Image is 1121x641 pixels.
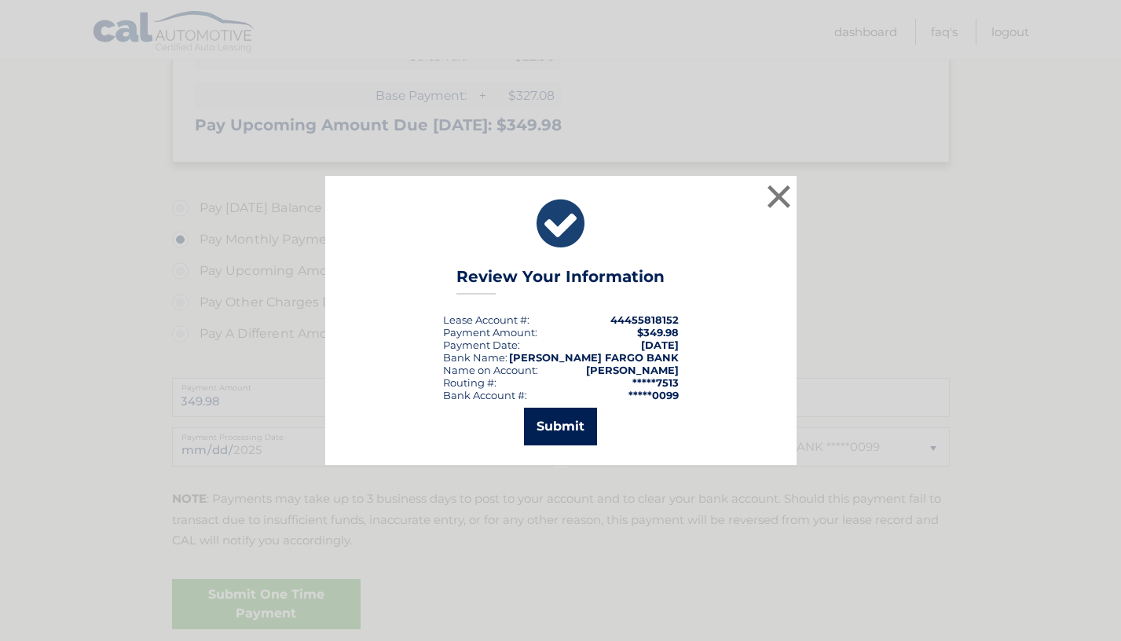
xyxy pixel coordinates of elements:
[443,351,507,364] div: Bank Name:
[610,313,679,326] strong: 44455818152
[443,389,527,401] div: Bank Account #:
[443,326,537,339] div: Payment Amount:
[524,408,597,445] button: Submit
[443,339,520,351] div: :
[443,339,518,351] span: Payment Date
[456,267,665,295] h3: Review Your Information
[637,326,679,339] span: $349.98
[586,364,679,376] strong: [PERSON_NAME]
[764,181,795,212] button: ×
[641,339,679,351] span: [DATE]
[443,364,538,376] div: Name on Account:
[443,376,496,389] div: Routing #:
[509,351,679,364] strong: [PERSON_NAME] FARGO BANK
[443,313,529,326] div: Lease Account #:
